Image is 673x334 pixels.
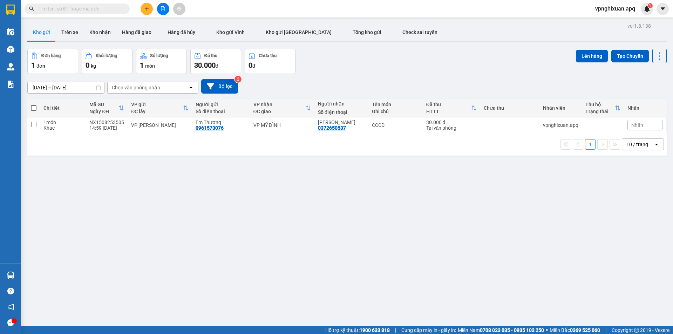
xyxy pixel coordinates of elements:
span: ⚪️ [546,329,548,332]
div: Khác [43,125,82,131]
div: vpnghixuan.apq [543,122,578,128]
span: 1 [140,61,144,69]
span: notification [7,304,14,310]
button: caret-down [657,3,669,15]
span: vpnghixuan.apq [590,4,641,13]
th: Toggle SortBy [250,99,314,117]
span: question-circle [7,288,14,294]
button: Trên xe [56,24,84,41]
button: 1 [585,139,596,150]
div: HTTT [426,109,471,114]
button: Kho gửi [27,24,56,41]
div: Chưa thu [484,105,536,111]
th: Toggle SortBy [86,99,128,117]
span: Tổng kho gửi [353,29,381,35]
button: Đã thu30.000đ [190,49,241,74]
span: Kho gửi Vinh [216,29,245,35]
input: Tìm tên, số ĐT hoặc mã đơn [39,5,121,13]
span: 0 [249,61,252,69]
div: VP MỸ ĐÌNH [253,122,311,128]
div: VP [PERSON_NAME] [131,122,189,128]
span: message [7,319,14,326]
div: ver 1.8.138 [627,22,651,30]
button: Số lượng1món [136,49,187,74]
span: caret-down [660,6,666,12]
div: 1 món [43,120,82,125]
div: 30.000 đ [426,120,477,125]
div: 0372650537 [318,125,346,131]
span: copyright [634,328,639,333]
div: NX1508253505 [89,120,124,125]
button: Bộ lọc [201,79,238,94]
button: aim [173,3,185,15]
div: Ngày ĐH [89,109,118,114]
span: 30.000 [194,61,216,69]
img: warehouse-icon [7,272,14,279]
div: Đơn hàng [41,53,61,58]
button: Kho nhận [84,24,116,41]
div: Khối lượng [96,53,117,58]
span: aim [177,6,182,11]
span: đơn [36,63,45,69]
button: Lên hàng [576,50,608,62]
div: VP gửi [131,102,183,107]
button: Tạo Chuyến [611,50,649,62]
span: Hàng đã hủy [168,29,195,35]
button: Đơn hàng1đơn [27,49,78,74]
div: Tại văn phòng [426,125,477,131]
div: Số lượng [150,53,168,58]
span: 0 [86,61,89,69]
div: Đã thu [426,102,471,107]
span: Hỗ trợ kỹ thuật: [325,326,390,334]
strong: 1900 633 818 [360,327,390,333]
sup: 1 [648,3,653,8]
span: search [29,6,34,11]
th: Toggle SortBy [128,99,192,117]
span: đ [216,63,218,69]
button: Khối lượng0kg [82,49,132,74]
div: 14:59 [DATE] [89,125,124,131]
th: Toggle SortBy [423,99,480,117]
span: file-add [161,6,165,11]
div: 0961573076 [196,125,224,131]
div: ĐC lấy [131,109,183,114]
img: logo-vxr [6,5,15,15]
div: Thu hộ [585,102,615,107]
button: Hàng đã giao [116,24,157,41]
img: warehouse-icon [7,28,14,35]
div: CCCD [372,122,419,128]
div: Ghi chú [372,109,419,114]
div: Tên món [372,102,419,107]
input: Select a date range. [28,82,104,93]
img: warehouse-icon [7,46,14,53]
span: Miền Bắc [550,326,600,334]
sup: 2 [234,76,242,83]
th: Toggle SortBy [582,99,624,117]
svg: open [188,85,194,90]
button: plus [141,3,153,15]
div: Người gửi [196,102,246,107]
div: VP nhận [253,102,305,107]
span: Kho gửi [GEOGRAPHIC_DATA] [266,29,332,35]
span: Check sai tuyến [402,29,437,35]
div: Mã GD [89,102,118,107]
span: đ [252,63,255,69]
span: | [395,326,396,334]
div: Chưa thu [259,53,277,58]
div: Em Thương [196,120,246,125]
img: warehouse-icon [7,63,14,70]
span: món [145,63,155,69]
div: Phan Mai [318,120,365,125]
span: 1 [649,3,651,8]
img: solution-icon [7,81,14,88]
svg: open [654,142,659,147]
div: 10 / trang [626,141,648,148]
div: Chọn văn phòng nhận [112,84,160,91]
div: Người nhận [318,101,365,107]
span: Nhãn [631,122,643,128]
span: 1 [31,61,35,69]
span: plus [144,6,149,11]
button: file-add [157,3,169,15]
span: Cung cấp máy in - giấy in: [401,326,456,334]
div: Trạng thái [585,109,615,114]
